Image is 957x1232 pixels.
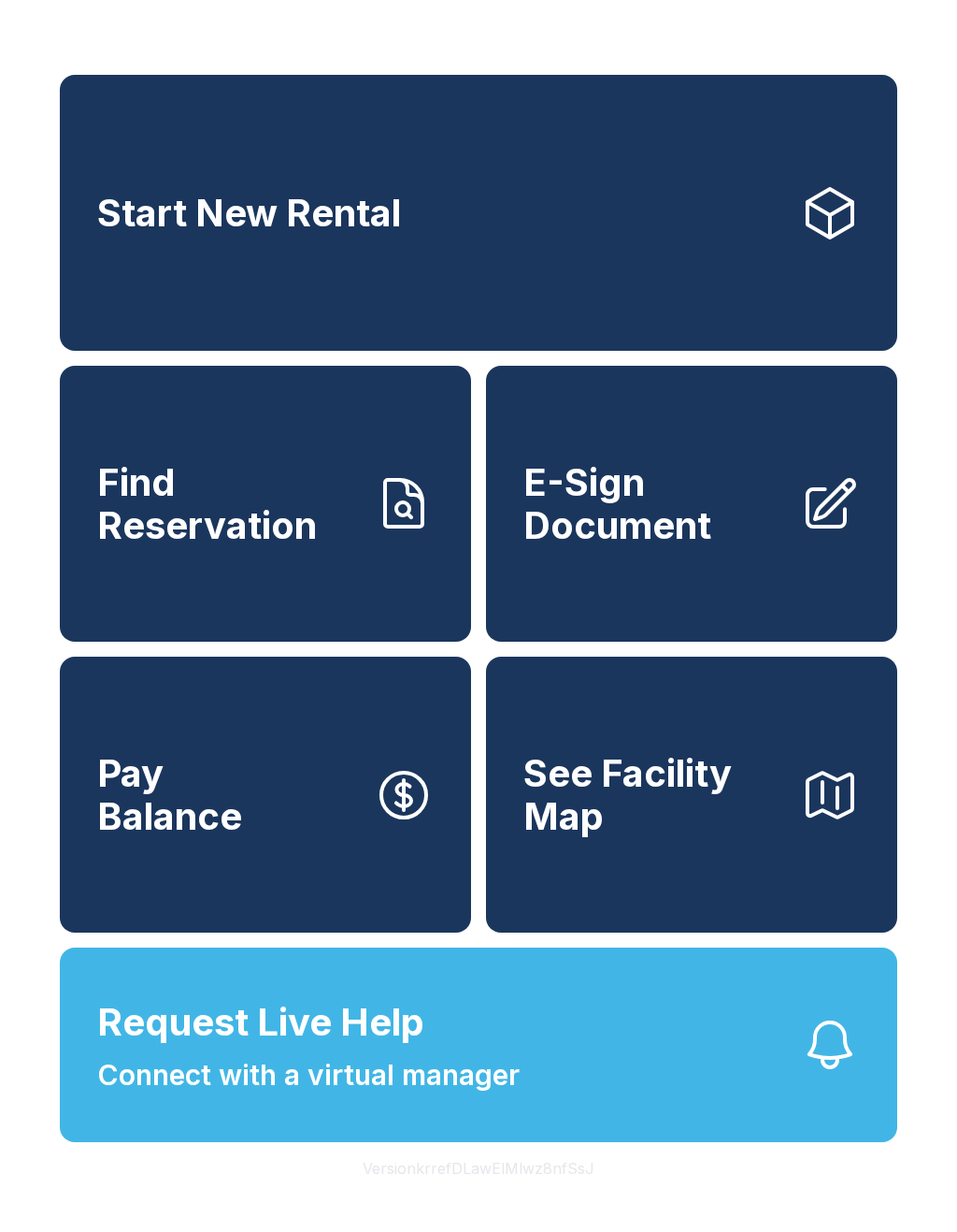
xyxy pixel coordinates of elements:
[60,657,471,933] button: PayBalance
[523,752,785,837] span: See Facility Map
[97,461,359,546] span: Find Reservation
[486,366,897,642] a: E-Sign Document
[97,1054,520,1096] span: Connect with a virtual manager
[523,461,785,546] span: E-Sign Document
[486,657,897,933] button: See Facility Map
[60,948,897,1142] button: Request Live HelpConnect with a virtual manager
[60,366,471,642] a: Find Reservation
[348,1142,609,1195] button: VersionkrrefDLawElMlwz8nfSsJ
[97,752,242,837] span: Pay Balance
[60,75,897,351] a: Start New Rental
[97,192,401,235] span: Start New Rental
[97,994,424,1051] span: Request Live Help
